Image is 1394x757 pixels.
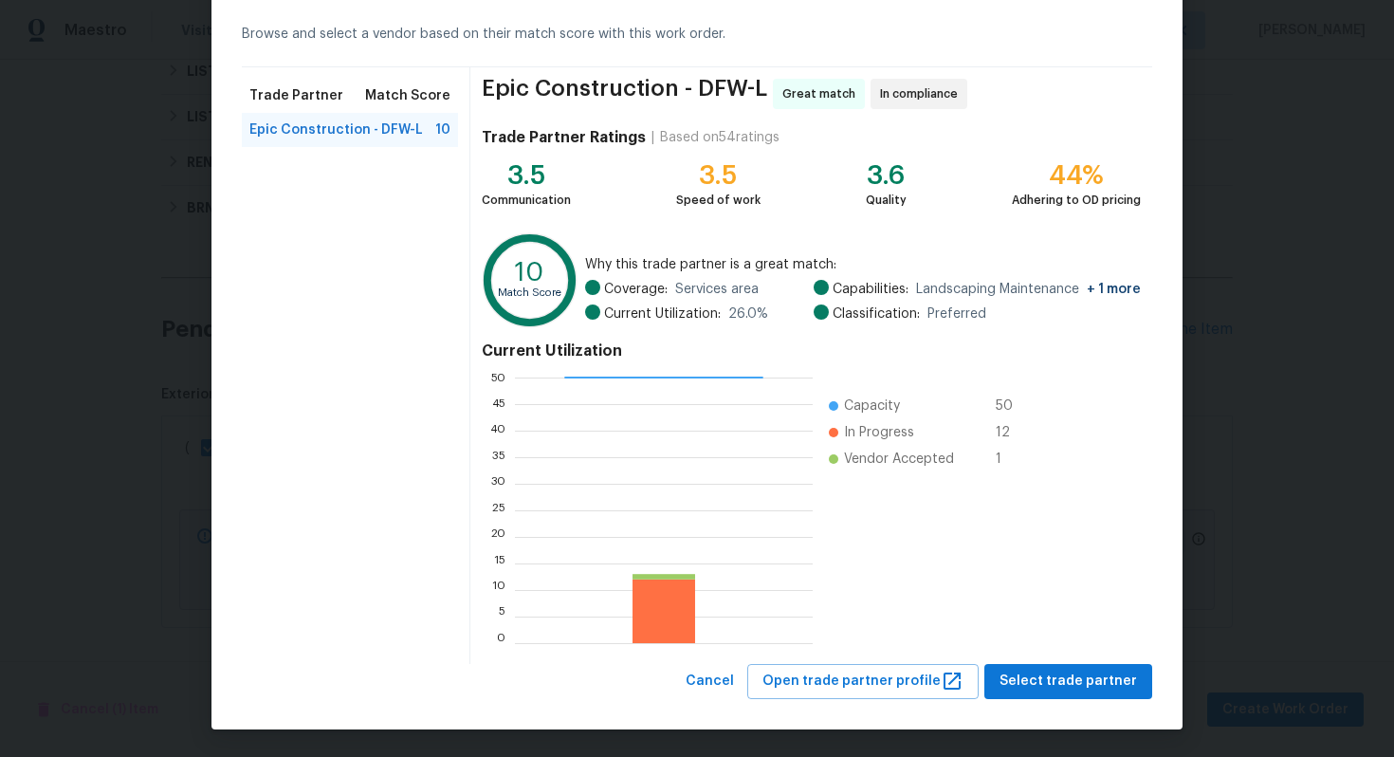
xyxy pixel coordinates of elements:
text: 40 [489,425,505,436]
text: 10 [492,584,505,596]
text: 5 [499,611,505,622]
span: 12 [996,423,1026,442]
span: In Progress [844,423,914,442]
span: Capabilities: [833,280,908,299]
span: Cancel [686,670,734,693]
text: 45 [491,398,505,410]
div: Adhering to OD pricing [1012,191,1141,210]
div: 44% [1012,166,1141,185]
span: Landscaping Maintenance [916,280,1141,299]
text: 20 [490,531,505,543]
div: Browse and select a vendor based on their match score with this work order. [242,2,1152,67]
text: 0 [497,637,505,649]
span: Match Score [365,86,450,105]
span: Current Utilization: [604,305,721,323]
div: Speed of work [676,191,761,210]
div: 3.5 [482,166,571,185]
span: In compliance [880,84,965,103]
h4: Trade Partner Ratings [482,128,646,147]
div: 3.5 [676,166,761,185]
div: Communication [482,191,571,210]
button: Select trade partner [984,664,1152,699]
text: 35 [492,452,505,463]
span: Select trade partner [1000,670,1137,693]
span: Coverage: [604,280,668,299]
text: 50 [490,372,505,383]
span: Preferred [927,305,986,323]
text: 30 [490,478,505,489]
div: Quality [866,191,907,210]
span: 50 [996,397,1026,415]
text: 10 [515,259,544,286]
button: Open trade partner profile [747,664,979,699]
h4: Current Utilization [482,342,1141,360]
div: 3.6 [866,166,907,185]
text: 25 [492,505,505,516]
span: Why this trade partner is a great match: [585,255,1141,274]
text: Match Score [498,287,561,298]
div: | [646,128,660,147]
span: Trade Partner [249,86,343,105]
span: Vendor Accepted [844,450,954,469]
span: 1 [996,450,1026,469]
span: 26.0 % [728,305,768,323]
span: + 1 more [1087,283,1141,296]
span: Services area [675,280,759,299]
span: Capacity [844,397,900,415]
span: Epic Construction - DFW-L [249,120,423,139]
span: Great match [782,84,863,103]
text: 15 [494,558,505,569]
span: Epic Construction - DFW-L [482,79,767,109]
span: Classification: [833,305,920,323]
button: Cancel [678,664,742,699]
span: 10 [435,120,450,139]
span: Open trade partner profile [762,670,963,693]
div: Based on 54 ratings [660,128,780,147]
